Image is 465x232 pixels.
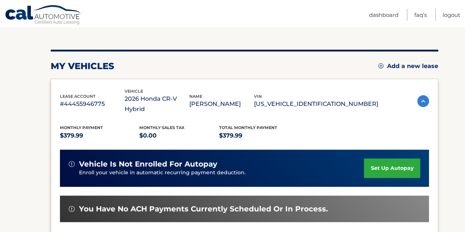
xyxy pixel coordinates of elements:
[414,9,427,21] a: FAQ's
[69,206,75,212] img: alert-white.svg
[254,94,262,99] span: vin
[125,94,189,114] p: 2026 Honda CR-V Hybrid
[189,99,254,109] p: [PERSON_NAME]
[5,5,82,26] a: Cal Automotive
[79,204,328,214] span: You have no ACH payments currently scheduled or in process.
[378,63,383,68] img: add.svg
[139,125,185,130] span: Monthly sales Tax
[60,125,103,130] span: Monthly Payment
[417,95,429,107] img: accordion-active.svg
[60,94,96,99] span: lease account
[60,99,125,109] p: #44455946775
[378,63,438,70] a: Add a new lease
[125,89,143,94] span: vehicle
[139,131,219,141] p: $0.00
[219,131,299,141] p: $379.99
[443,9,460,21] a: Logout
[219,125,277,130] span: Total Monthly Payment
[60,131,140,141] p: $379.99
[79,160,217,169] span: vehicle is not enrolled for autopay
[69,161,75,167] img: alert-white.svg
[51,61,114,72] h2: my vehicles
[369,9,398,21] a: Dashboard
[364,158,420,178] a: set up autopay
[189,94,202,99] span: name
[79,169,364,177] p: Enroll your vehicle in automatic recurring payment deduction.
[254,99,378,109] p: [US_VEHICLE_IDENTIFICATION_NUMBER]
